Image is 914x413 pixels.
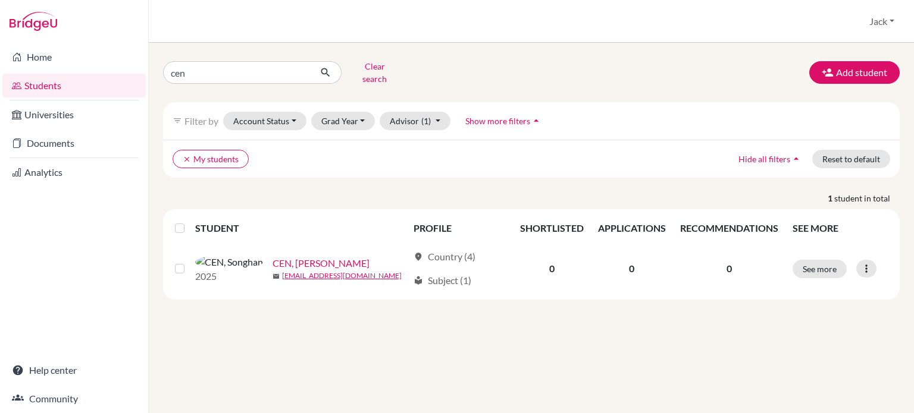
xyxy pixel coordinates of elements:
button: Account Status [223,112,306,130]
a: Help center [2,358,146,382]
strong: 1 [828,192,834,204]
th: SHORTLISTED [513,214,591,242]
div: Country (4) [414,250,475,264]
input: Find student by name... [163,61,311,84]
i: arrow_drop_up [530,115,542,127]
p: 2025 [195,269,263,283]
a: Universities [2,103,146,127]
a: Analytics [2,160,146,184]
th: APPLICATIONS [591,214,673,242]
a: Community [2,387,146,411]
button: See more [793,260,847,278]
button: Advisor(1) [380,112,450,130]
button: Clear search [342,57,408,88]
img: Bridge-U [10,12,57,31]
span: location_on [414,252,423,261]
span: Filter by [184,115,218,127]
p: 0 [680,261,778,276]
img: CEN, Songhan [195,255,263,269]
i: clear [183,155,191,163]
button: Show more filtersarrow_drop_up [455,112,552,130]
button: Grad Year [311,112,375,130]
button: Add student [809,61,900,84]
th: RECOMMENDATIONS [673,214,785,242]
a: Students [2,74,146,97]
button: Reset to default [812,150,890,168]
button: clearMy students [173,150,249,168]
td: 0 [513,242,591,295]
td: 0 [591,242,673,295]
span: mail [273,273,280,280]
a: CEN, [PERSON_NAME] [273,256,370,270]
a: Documents [2,131,146,155]
div: Subject (1) [414,273,471,288]
span: student in total [834,192,900,204]
th: PROFILE [406,214,513,242]
span: Show more filters [465,116,530,126]
th: STUDENT [195,214,406,242]
button: Jack [864,10,900,33]
span: (1) [421,116,431,126]
i: filter_list [173,116,182,125]
i: arrow_drop_up [790,153,802,165]
button: Hide all filtersarrow_drop_up [728,150,812,168]
a: Home [2,45,146,69]
span: Hide all filters [738,154,790,164]
a: [EMAIL_ADDRESS][DOMAIN_NAME] [282,270,402,281]
th: SEE MORE [785,214,895,242]
span: local_library [414,276,423,285]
